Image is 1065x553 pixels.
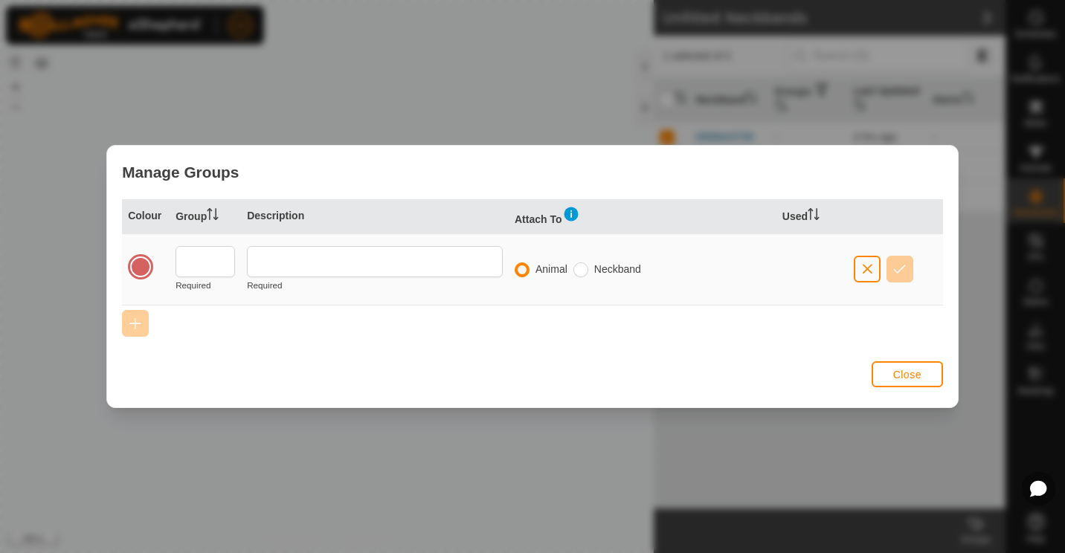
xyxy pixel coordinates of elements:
small: Required [176,280,210,290]
th: Used [776,199,848,234]
span: Close [893,369,921,381]
th: Attach To [509,199,776,234]
label: Neckband [594,264,641,274]
th: Group [170,199,241,234]
label: Animal [535,264,567,274]
th: Colour [122,199,170,234]
div: Manage Groups [107,146,958,198]
th: Description [241,199,509,234]
button: Close [872,361,943,387]
small: Required [247,280,282,290]
img: information [562,205,580,223]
